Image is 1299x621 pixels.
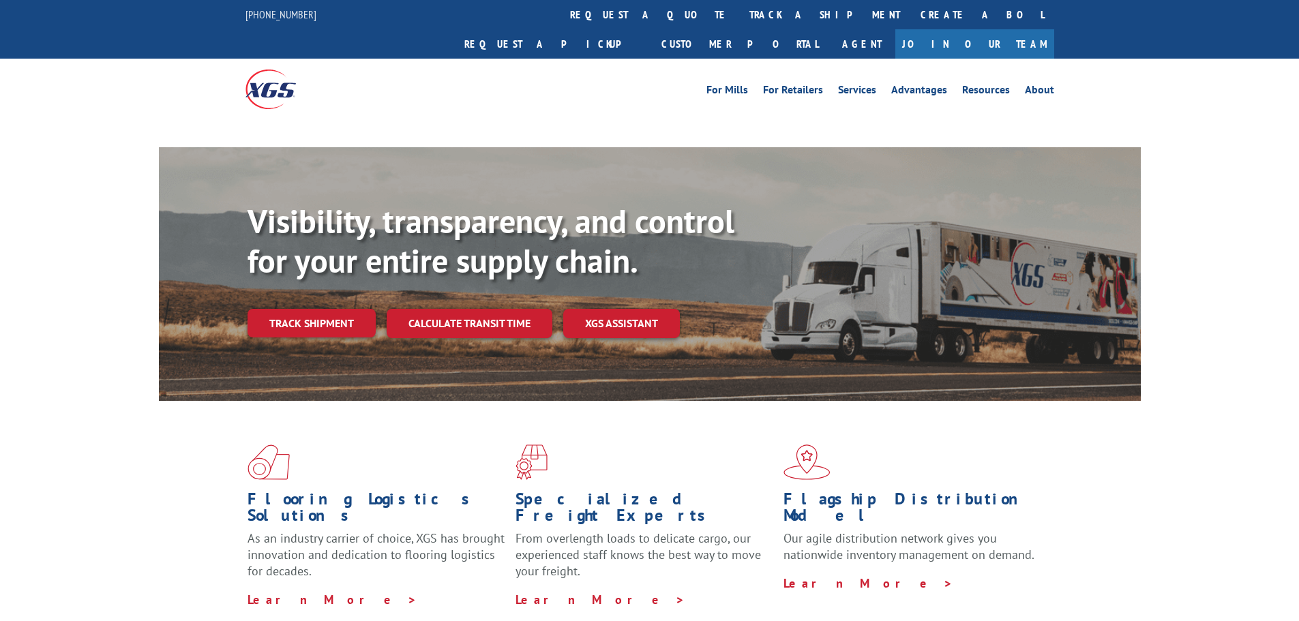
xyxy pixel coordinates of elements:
[783,530,1034,562] span: Our agile distribution network gives you nationwide inventory management on demand.
[248,444,290,480] img: xgs-icon-total-supply-chain-intelligence-red
[838,85,876,100] a: Services
[1025,85,1054,100] a: About
[248,491,505,530] h1: Flooring Logistics Solutions
[516,491,773,530] h1: Specialized Freight Experts
[828,29,895,59] a: Agent
[651,29,828,59] a: Customer Portal
[516,530,773,591] p: From overlength loads to delicate cargo, our experienced staff knows the best way to move your fr...
[516,592,685,607] a: Learn More >
[248,309,376,337] a: Track shipment
[454,29,651,59] a: Request a pickup
[891,85,947,100] a: Advantages
[516,444,548,480] img: xgs-icon-focused-on-flooring-red
[387,309,552,338] a: Calculate transit time
[248,200,734,282] b: Visibility, transparency, and control for your entire supply chain.
[783,491,1041,530] h1: Flagship Distribution Model
[248,530,505,579] span: As an industry carrier of choice, XGS has brought innovation and dedication to flooring logistics...
[563,309,680,338] a: XGS ASSISTANT
[245,7,316,21] a: [PHONE_NUMBER]
[248,592,417,607] a: Learn More >
[763,85,823,100] a: For Retailers
[895,29,1054,59] a: Join Our Team
[783,575,953,591] a: Learn More >
[706,85,748,100] a: For Mills
[962,85,1010,100] a: Resources
[783,444,831,480] img: xgs-icon-flagship-distribution-model-red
